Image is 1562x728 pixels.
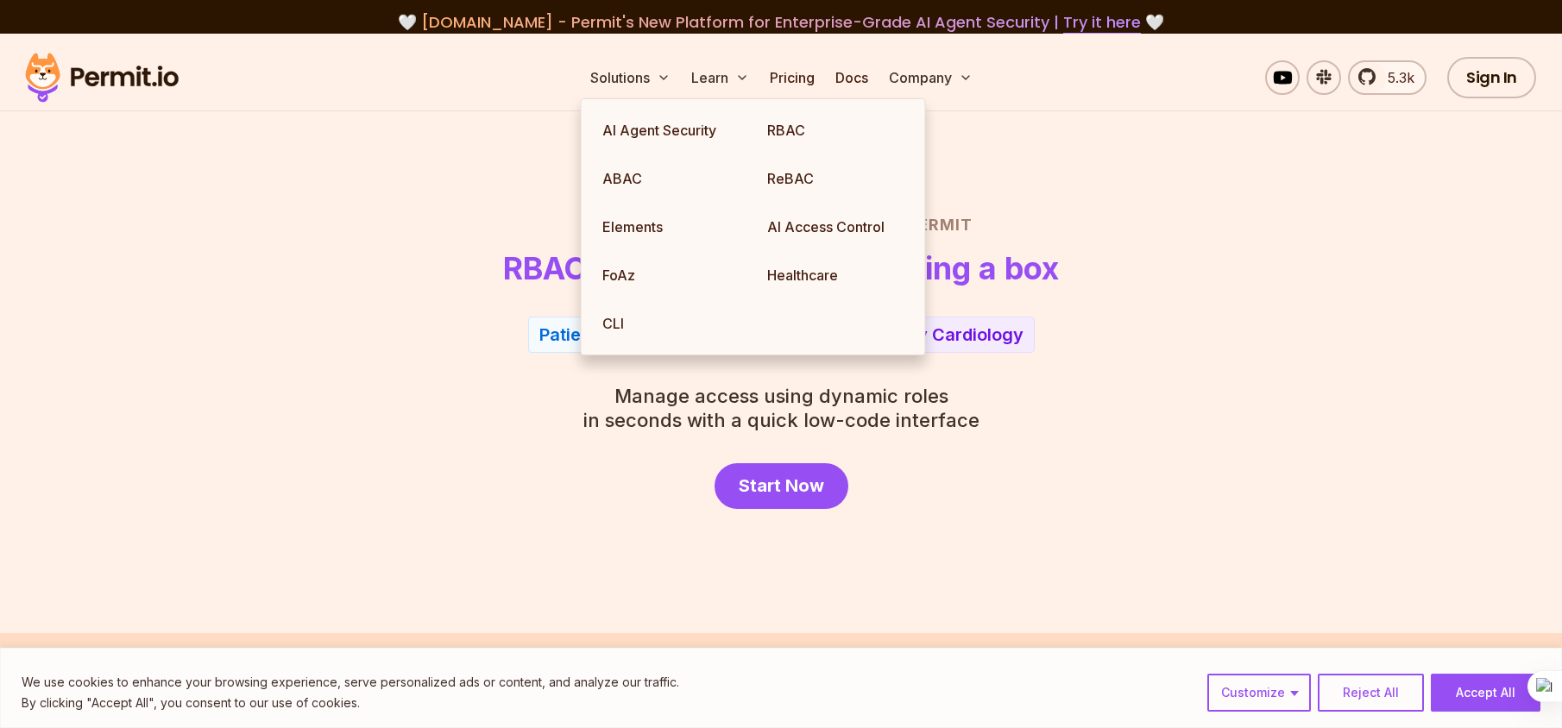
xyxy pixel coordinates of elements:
span: 5.3k [1377,67,1414,88]
button: Company [882,60,979,95]
button: Solutions [583,60,677,95]
a: RBAC [753,106,918,154]
h2: Role Based Access Control [177,213,1385,237]
p: We use cookies to enhance your browsing experience, serve personalized ads or content, and analyz... [22,672,679,693]
a: AI Agent Security [589,106,753,154]
p: in seconds with a quick low-code interface [583,384,979,432]
div: By Cardiology [906,323,1023,347]
a: ReBAC [753,154,918,203]
h1: RBAC now as easy as checking a box [503,251,1059,286]
div: 🤍 🤍 [41,10,1521,35]
button: Learn [684,60,756,95]
a: Start Now [715,463,848,509]
a: 5.3k [1348,60,1427,95]
button: Accept All [1431,674,1540,712]
p: By clicking "Accept All", you consent to our use of cookies. [22,693,679,713]
a: AI Access Control [753,203,918,251]
a: Pricing [763,60,822,95]
div: Patient [539,323,597,347]
a: Elements [589,203,753,251]
button: Customize [1207,674,1311,712]
a: Healthcare [753,251,918,299]
button: Reject All [1318,674,1424,712]
a: ABAC [589,154,753,203]
span: Start Now [739,474,824,498]
a: Sign In [1447,57,1536,98]
a: Try it here [1063,11,1141,34]
a: CLI [589,299,753,348]
img: Permit logo [17,48,186,107]
span: [DOMAIN_NAME] - Permit's New Platform for Enterprise-Grade AI Agent Security | [421,11,1141,33]
a: FoAz [589,251,753,299]
span: Manage access using dynamic roles [583,384,979,408]
a: Docs [828,60,875,95]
